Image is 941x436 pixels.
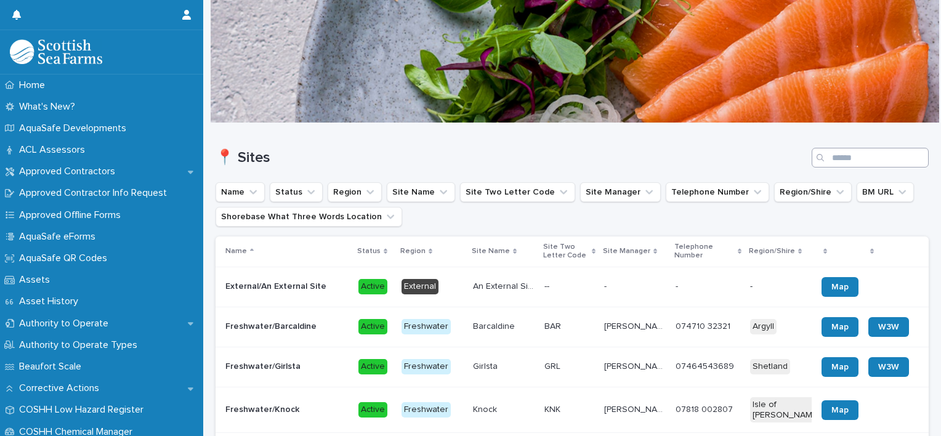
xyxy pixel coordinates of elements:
[674,240,735,263] p: Telephone Number
[225,402,302,415] p: Freshwater/Knock
[822,277,858,297] a: Map
[604,402,668,415] p: [PERSON_NAME]
[14,166,125,177] p: Approved Contractors
[402,319,451,334] div: Freshwater
[774,182,852,202] button: Region/Shire
[216,149,807,167] h1: 📍 Sites
[328,182,382,202] button: Region
[216,387,929,433] tr: Freshwater/KnockFreshwater/Knock ActiveFreshwaterKnockKnock KNKKNK [PERSON_NAME][PERSON_NAME] 078...
[14,79,55,91] p: Home
[878,323,899,331] span: W3W
[225,319,319,332] p: Freshwater/Barcaldine
[666,182,769,202] button: Telephone Number
[14,361,91,373] p: Beaufort Scale
[831,363,849,371] span: Map
[14,296,88,307] p: Asset History
[14,382,109,394] p: Corrective Actions
[14,404,153,416] p: COSHH Low Hazard Register
[460,182,575,202] button: Site Two Letter Code
[216,307,929,347] tr: Freshwater/BarcaldineFreshwater/Barcaldine ActiveFreshwaterBarcaldineBarcaldine BARBAR [PERSON_NA...
[216,182,265,202] button: Name
[749,244,795,258] p: Region/Shire
[603,244,650,258] p: Site Manager
[831,283,849,291] span: Map
[473,359,500,372] p: Girlsta
[402,279,438,294] div: External
[868,357,909,377] a: W3W
[544,359,563,372] p: GRL
[750,319,777,334] div: Argyll
[402,402,451,418] div: Freshwater
[831,406,849,414] span: Map
[676,279,681,292] p: -
[14,274,60,286] p: Assets
[225,279,329,292] p: External/An External Site
[812,148,929,168] input: Search
[857,182,914,202] button: BM URL
[14,101,85,113] p: What's New?
[216,207,402,227] button: Shorebase What Three Words Location
[14,123,136,134] p: AquaSafe Developments
[604,359,668,372] p: Simon MacLellan
[14,144,95,156] p: ACL Assessors
[225,244,247,258] p: Name
[831,323,849,331] span: Map
[358,279,387,294] div: Active
[544,319,563,332] p: BAR
[473,402,499,415] p: Knock
[387,182,455,202] button: Site Name
[225,359,303,372] p: Freshwater/Girlsta
[10,39,102,64] img: bPIBxiqnSb2ggTQWdOVV
[868,317,909,337] a: W3W
[472,244,510,258] p: Site Name
[544,279,552,292] p: --
[676,319,733,332] p: 074710 32321
[822,317,858,337] a: Map
[750,397,822,423] div: Isle of [PERSON_NAME]
[216,267,929,307] tr: External/An External SiteExternal/An External Site ActiveExternalAn External SiteAn External Site...
[400,244,426,258] p: Region
[473,279,537,292] p: An External Site
[358,319,387,334] div: Active
[270,182,323,202] button: Status
[750,281,812,292] p: -
[676,359,737,372] p: 07464543689
[473,319,517,332] p: Barcaldine
[544,402,563,415] p: KNK
[543,240,589,263] p: Site Two Letter Code
[878,363,899,371] span: W3W
[580,182,661,202] button: Site Manager
[216,347,929,387] tr: Freshwater/GirlstaFreshwater/Girlsta ActiveFreshwaterGirlstaGirlsta GRLGRL [PERSON_NAME][PERSON_N...
[14,187,177,199] p: Approved Contractor Info Request
[358,402,387,418] div: Active
[402,359,451,374] div: Freshwater
[822,400,858,420] a: Map
[14,252,117,264] p: AquaSafe QR Codes
[604,319,668,332] p: [PERSON_NAME]
[14,339,147,351] p: Authority to Operate Types
[357,244,381,258] p: Status
[14,318,118,329] p: Authority to Operate
[604,279,609,292] p: -
[14,231,105,243] p: AquaSafe eForms
[750,359,790,374] div: Shetland
[822,357,858,377] a: Map
[676,402,735,415] p: 07818 002807
[14,209,131,221] p: Approved Offline Forms
[358,359,387,374] div: Active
